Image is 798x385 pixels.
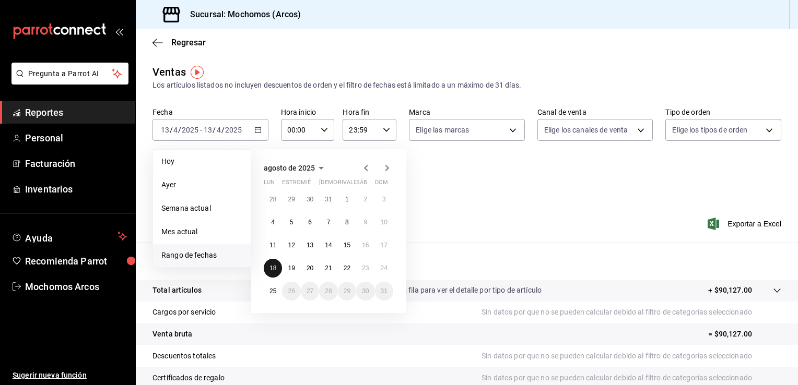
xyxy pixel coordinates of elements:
[301,179,311,190] abbr: miércoles
[288,196,295,203] abbr: 29 de julio de 2025
[325,196,332,203] abbr: 31 de julio de 2025
[25,158,75,169] font: Facturación
[288,264,295,272] abbr: 19 de agosto de 2025
[264,259,282,278] button: 18 de agosto de 2025
[269,264,276,272] abbr: 18 de agosto de 2025
[338,213,356,232] button: 8 de agosto de 2025
[307,242,313,249] abbr: 13 de agosto de 2025
[213,126,216,134] span: /
[307,196,313,203] abbr: 30 de julio de 2025
[708,329,781,340] p: = $90,127.00
[307,264,313,272] abbr: 20 de agosto de 2025
[356,236,374,255] button: 16 de agosto de 2025
[152,285,202,296] p: Total artículos
[191,66,204,79] img: Marcador de información sobre herramientas
[319,190,337,209] button: 31 de julio de 2025
[25,184,73,195] font: Inventarios
[161,156,242,167] span: Hoy
[382,196,386,203] abbr: 3 de agosto de 2025
[271,219,275,226] abbr: 4 de agosto de 2025
[173,126,178,134] input: --
[362,287,369,295] abbr: 30 de agosto de 2025
[221,126,225,134] span: /
[381,219,388,226] abbr: 10 de agosto de 2025
[152,372,225,383] p: Certificados de regalo
[25,230,113,243] span: Ayuda
[356,259,374,278] button: 23 de agosto de 2025
[301,236,319,255] button: 13 de agosto de 2025
[152,351,216,362] p: Descuentos totales
[171,38,206,47] span: Regresar
[482,351,781,362] p: Sin datos por que no se pueden calcular debido al filtro de categorías seleccionado
[264,190,282,209] button: 28 de julio de 2025
[282,179,315,190] abbr: martes
[325,287,332,295] abbr: 28 de agosto de 2025
[281,109,335,116] label: Hora inicio
[152,109,268,116] label: Fecha
[152,307,216,318] p: Cargos por servicio
[356,282,374,300] button: 30 de agosto de 2025
[375,259,393,278] button: 24 de agosto de 2025
[152,255,781,267] p: Resumen
[264,213,282,232] button: 4 de agosto de 2025
[181,126,199,134] input: ----
[264,162,327,174] button: agosto de 2025
[727,220,781,228] font: Exportar a Excel
[264,236,282,255] button: 11 de agosto de 2025
[282,213,300,232] button: 5 de agosto de 2025
[264,164,315,172] span: agosto de 2025
[282,259,300,278] button: 19 de agosto de 2025
[338,282,356,300] button: 29 de agosto de 2025
[319,179,381,190] abbr: jueves
[308,219,312,226] abbr: 6 de agosto de 2025
[325,242,332,249] abbr: 14 de agosto de 2025
[290,219,294,226] abbr: 5 de agosto de 2025
[344,264,350,272] abbr: 22 de agosto de 2025
[319,282,337,300] button: 28 de agosto de 2025
[327,219,331,226] abbr: 7 de agosto de 2025
[307,287,313,295] abbr: 27 de agosto de 2025
[301,259,319,278] button: 20 de agosto de 2025
[338,236,356,255] button: 15 de agosto de 2025
[362,242,369,249] abbr: 16 de agosto de 2025
[282,236,300,255] button: 12 de agosto de 2025
[25,133,63,143] font: Personal
[25,256,107,267] font: Recomienda Parrot
[343,109,396,116] label: Hora fin
[282,282,300,300] button: 26 de agosto de 2025
[344,287,350,295] abbr: 29 de agosto de 2025
[25,107,63,118] font: Reportes
[710,218,781,230] button: Exportar a Excel
[356,190,374,209] button: 2 de agosto de 2025
[544,125,628,135] span: Elige los canales de venta
[363,219,367,226] abbr: 9 de agosto de 2025
[152,80,781,91] div: Los artículos listados no incluyen descuentos de orden y el filtro de fechas está limitado a un m...
[301,282,319,300] button: 27 de agosto de 2025
[152,64,186,80] div: Ventas
[356,213,374,232] button: 9 de agosto de 2025
[665,109,781,116] label: Tipo de orden
[381,287,388,295] abbr: 31 de agosto de 2025
[264,179,275,190] abbr: lunes
[203,126,213,134] input: --
[344,242,350,249] abbr: 15 de agosto de 2025
[363,196,367,203] abbr: 2 de agosto de 2025
[338,259,356,278] button: 22 de agosto de 2025
[170,126,173,134] span: /
[161,203,242,214] span: Semana actual
[345,219,349,226] abbr: 8 de agosto de 2025
[319,259,337,278] button: 21 de agosto de 2025
[708,285,752,296] p: + $90,127.00
[672,125,747,135] span: Elige los tipos de orden
[537,109,653,116] label: Canal de venta
[301,190,319,209] button: 30 de julio de 2025
[152,38,206,47] button: Regresar
[269,196,276,203] abbr: 28 de julio de 2025
[269,287,276,295] abbr: 25 de agosto de 2025
[25,281,99,292] font: Mochomos Arcos
[375,236,393,255] button: 17 de agosto de 2025
[161,250,242,261] span: Rango de fechas
[409,109,525,116] label: Marca
[356,179,367,190] abbr: sábado
[13,371,87,379] font: Sugerir nueva función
